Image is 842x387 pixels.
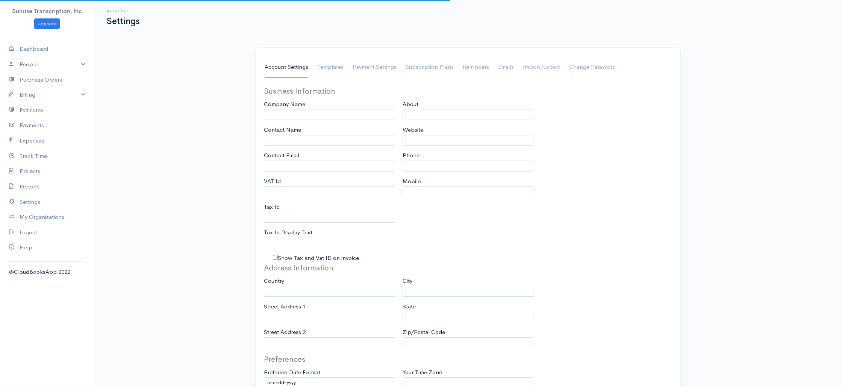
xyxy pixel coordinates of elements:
[264,151,299,160] label: Contact Email
[107,17,139,26] h1: Settings
[403,368,442,377] label: Your Time Zone
[403,151,419,160] label: Phone
[523,57,560,78] a: Import/Export
[406,57,454,78] a: Subscription Plans
[264,100,305,109] label: Company Name
[107,9,139,13] h6: Account
[569,57,616,78] a: Change Password
[264,328,306,337] label: Street Address 2
[264,302,306,311] label: Street Address 1
[264,354,395,365] legend: Preferences
[403,100,418,109] label: About
[265,57,308,78] a: Account Settings
[403,126,423,134] label: Website
[264,86,395,97] legend: Business Information
[278,254,359,263] label: Show Tax and Vat ID on invoice
[264,177,281,186] label: VAT Id
[12,8,82,15] span: Sunrise Transcription, Inc
[264,277,284,285] label: Country
[264,368,320,377] label: Preferred Date Format
[264,203,280,211] label: Tax Id
[34,18,60,29] a: Upgrade
[498,57,514,78] a: Emails
[264,126,301,134] label: Contact Name
[403,328,445,337] label: Zip/Postal Code
[403,177,421,186] label: Mobile
[264,228,312,237] label: Tax Id Display Text
[353,57,397,78] a: Payment Settings
[463,57,489,78] a: Reminders
[317,57,344,78] a: Templates
[264,263,395,274] legend: Address Information
[9,268,85,276] div: @CloudBooksApp 2022
[403,277,412,285] label: City
[403,302,416,311] label: State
